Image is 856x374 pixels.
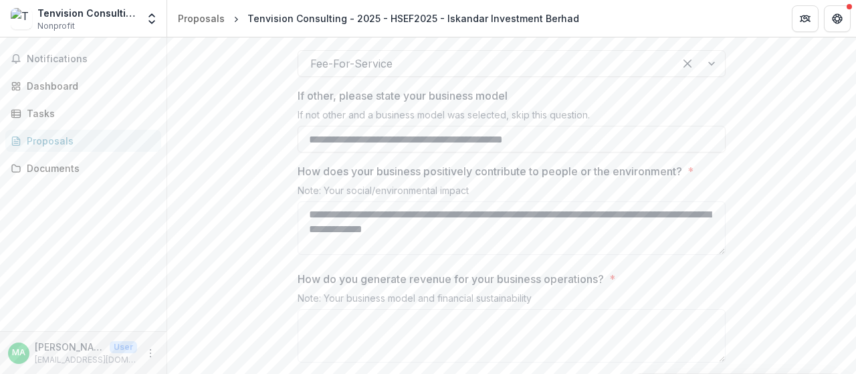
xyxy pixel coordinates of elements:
p: [EMAIL_ADDRESS][DOMAIN_NAME] [35,354,137,366]
div: Proposals [178,11,225,25]
button: More [142,345,158,361]
a: Proposals [173,9,230,28]
div: Proposals [27,134,150,148]
img: Tenvision Consulting [11,8,32,29]
div: Tasks [27,106,150,120]
div: Mohd Faizal Bin Ayob [12,349,25,357]
p: How does your business positively contribute to people or the environment? [298,163,682,179]
button: Open entity switcher [142,5,161,32]
p: [PERSON_NAME] [35,340,104,354]
p: If other, please state your business model [298,88,508,104]
div: Clear selected options [677,53,698,74]
button: Partners [792,5,819,32]
div: Tenvision Consulting - 2025 - HSEF2025 - Iskandar Investment Berhad [247,11,579,25]
div: Documents [27,161,150,175]
nav: breadcrumb [173,9,584,28]
a: Tasks [5,102,161,124]
div: Tenvision Consulting [37,6,137,20]
div: Dashboard [27,79,150,93]
button: Notifications [5,48,161,70]
a: Dashboard [5,75,161,97]
span: Notifications [27,54,156,65]
a: Proposals [5,130,161,152]
p: How do you generate revenue for your business operations? [298,271,604,287]
button: Get Help [824,5,851,32]
div: Note: Your business model and financial sustainability [298,292,726,309]
p: User [110,341,137,353]
div: Note: Your social/environmental impact [298,185,726,201]
a: Documents [5,157,161,179]
div: If not other and a business model was selected, skip this question. [298,109,726,126]
span: Nonprofit [37,20,75,32]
